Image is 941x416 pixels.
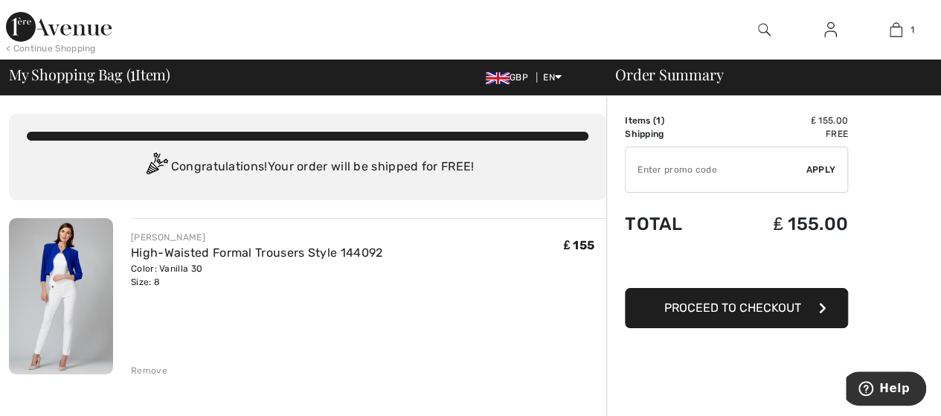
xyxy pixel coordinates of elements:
img: High-Waisted Formal Trousers Style 144092 [9,218,113,374]
div: < Continue Shopping [6,42,96,55]
div: Congratulations! Your order will be shipped for FREE! [27,153,588,182]
input: Promo code [626,147,806,192]
td: ₤ 155.00 [722,114,848,127]
span: ₤ 155 [564,238,594,252]
img: Congratulation2.svg [141,153,171,182]
span: GBP [486,72,534,83]
td: Shipping [625,127,722,141]
a: High-Waisted Formal Trousers Style 144092 [131,246,382,260]
span: 1 [130,63,135,83]
div: Remove [131,364,167,377]
img: UK Pound [486,72,510,84]
td: ₤ 155.00 [722,199,848,249]
img: search the website [758,21,771,39]
a: 1 [864,21,928,39]
td: Free [722,127,848,141]
span: 1 [656,115,661,126]
div: Color: Vanilla 30 Size: 8 [131,262,382,289]
td: Total [625,199,722,249]
div: Order Summary [597,67,932,82]
a: Sign In [812,21,849,39]
button: Proceed to Checkout [625,288,848,328]
img: My Info [824,21,837,39]
td: Items ( ) [625,114,722,127]
img: 1ère Avenue [6,12,112,42]
iframe: Opens a widget where you can find more information [846,371,926,409]
span: Proceed to Checkout [664,301,801,315]
span: Apply [806,163,836,176]
span: 1 [910,23,913,36]
span: My Shopping Bag ( Item) [9,67,170,82]
iframe: PayPal [625,249,848,283]
div: [PERSON_NAME] [131,231,382,244]
span: EN [543,72,562,83]
img: My Bag [890,21,902,39]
